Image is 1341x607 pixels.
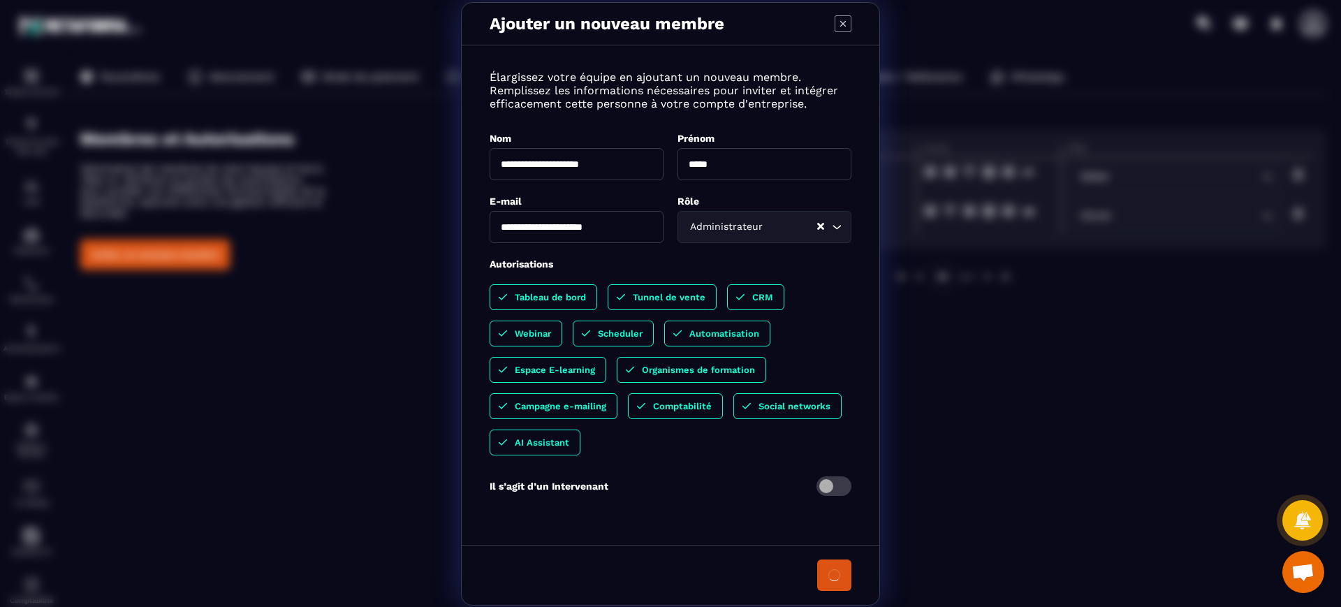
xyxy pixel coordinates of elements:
div: Search for option [677,211,851,243]
p: Social networks [759,401,830,411]
label: Nom [490,133,511,144]
p: Il s’agit d’un Intervenant [490,481,608,492]
p: Scheduler [598,328,643,339]
p: Campagne e-mailing [515,401,606,411]
p: Tunnel de vente [633,292,705,302]
p: AI Assistant [515,437,569,448]
p: CRM [752,292,773,302]
label: Prénom [677,133,715,144]
p: Tableau de bord [515,292,586,302]
p: Webinar [515,328,551,339]
label: E-mail [490,196,522,207]
input: Search for option [765,219,816,235]
p: Organismes de formation [642,365,755,375]
p: Espace E-learning [515,365,595,375]
p: Ajouter un nouveau membre [490,14,724,34]
label: Autorisations [490,258,553,270]
p: Automatisation [689,328,759,339]
span: Administrateur [687,219,765,235]
label: Rôle [677,196,699,207]
p: Élargissez votre équipe en ajoutant un nouveau membre. Remplissez les informations nécessaires po... [490,71,851,110]
div: Ouvrir le chat [1282,551,1324,593]
p: Comptabilité [653,401,712,411]
button: Clear Selected [817,221,824,232]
